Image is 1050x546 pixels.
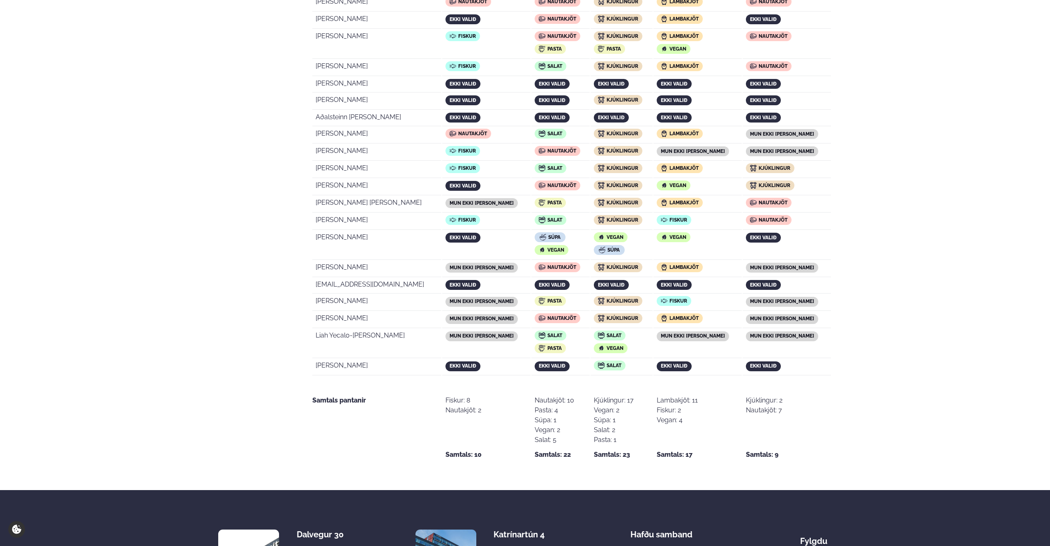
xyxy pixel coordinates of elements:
[547,183,576,188] span: Nautakjöt
[669,131,699,136] span: Lambakjöt
[450,298,514,304] span: mun ekki [PERSON_NAME]
[599,247,605,253] img: icon img
[312,396,366,404] strong: Samtals pantanir
[750,115,777,120] span: ekki valið
[759,200,787,206] span: Nautakjöt
[661,63,667,69] img: icon img
[548,234,561,240] span: Súpa
[750,282,777,288] span: ekki valið
[669,264,699,270] span: Lambakjöt
[594,415,634,425] div: Súpa: 1
[661,363,688,369] span: ekki valið
[594,396,634,405] div: Kjúklingur: 17
[547,315,576,321] span: Nautakjöt
[661,148,725,154] span: mun ekki [PERSON_NAME]
[661,315,667,322] img: icon img
[539,298,545,304] img: icon img
[598,298,605,304] img: icon img
[669,298,687,304] span: Fiskur
[661,165,667,171] img: icon img
[450,165,456,171] img: icon img
[458,33,476,39] span: Fiskur
[539,217,545,223] img: icon img
[535,450,571,460] strong: Samtals: 22
[535,425,574,435] div: Vegan: 2
[450,235,476,241] span: ekki valið
[312,162,441,178] td: [PERSON_NAME]
[657,396,698,405] div: Lambakjöt: 11
[598,345,605,352] img: icon img
[598,217,605,223] img: icon img
[607,16,638,22] span: Kjúklingur
[669,234,686,240] span: Vegan
[759,165,790,171] span: Kjúklingur
[450,333,514,339] span: mun ekki [PERSON_NAME]
[539,247,545,253] img: icon img
[598,182,605,189] img: icon img
[661,97,688,103] span: ekki valið
[746,405,782,415] div: Nautakjöt: 7
[598,16,605,22] img: icon img
[750,235,777,241] span: ekki valið
[547,16,576,22] span: Nautakjöt
[539,332,545,339] img: icon img
[598,165,605,171] img: icon img
[598,315,605,322] img: icon img
[669,200,699,206] span: Lambakjöt
[746,396,782,405] div: Kjúklingur: 2
[607,264,638,270] span: Kjúklingur
[750,199,757,206] img: icon img
[312,30,441,59] td: [PERSON_NAME]
[661,217,667,223] img: icon img
[445,396,481,405] div: Fiskur: 8
[607,298,638,304] span: Kjúklingur
[539,165,545,171] img: icon img
[669,63,699,69] span: Lambakjöt
[598,130,605,137] img: icon img
[547,165,562,171] span: Salat
[657,450,692,460] strong: Samtals: 17
[450,316,514,322] span: mun ekki [PERSON_NAME]
[547,33,576,39] span: Nautakjöt
[450,200,514,206] span: mun ekki [PERSON_NAME]
[661,234,667,241] img: icon img
[661,333,725,339] span: mun ekki [PERSON_NAME]
[661,81,688,87] span: ekki valið
[450,33,456,39] img: icon img
[759,33,787,39] span: Nautakjöt
[607,315,638,321] span: Kjúklingur
[598,46,605,52] img: icon img
[547,345,562,351] span: Pasta
[759,183,790,188] span: Kjúklingur
[607,183,638,188] span: Kjúklingur
[539,148,545,154] img: icon img
[607,200,638,206] span: Kjúklingur
[657,405,698,415] div: Fiskur: 2
[450,97,476,103] span: ekki valið
[750,165,757,171] img: icon img
[312,60,441,76] td: [PERSON_NAME]
[594,450,630,460] strong: Samtals: 23
[547,217,562,223] span: Salat
[607,333,621,338] span: Salat
[539,315,545,322] img: icon img
[535,396,574,405] div: Nautakjöt: 10
[750,298,814,304] span: mun ekki [PERSON_NAME]
[312,127,441,143] td: [PERSON_NAME]
[598,199,605,206] img: icon img
[746,450,778,460] strong: Samtals: 9
[598,264,605,271] img: icon img
[657,415,698,425] div: Vegan: 4
[547,200,562,206] span: Pasta
[312,213,441,230] td: [PERSON_NAME]
[539,16,545,22] img: icon img
[661,115,688,120] span: ekki valið
[607,217,638,223] span: Kjúklingur
[607,46,621,52] span: Pasta
[594,435,634,445] div: Pasta: 1
[450,16,476,22] span: ekki valið
[539,115,565,120] span: ekki valið
[450,148,456,154] img: icon img
[458,63,476,69] span: Fiskur
[450,183,476,189] span: ekki valið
